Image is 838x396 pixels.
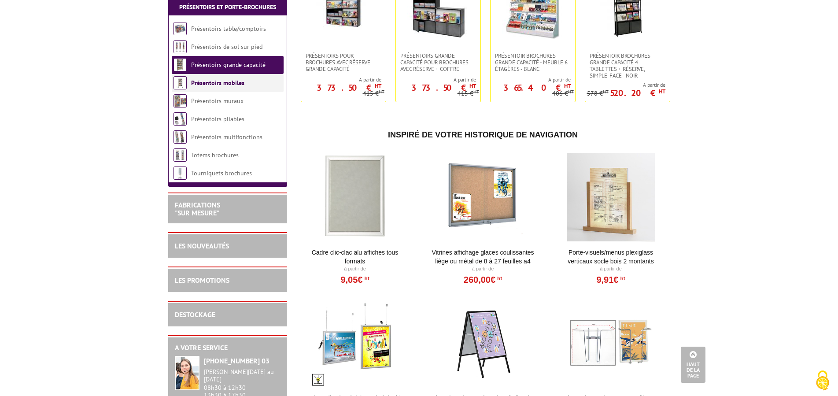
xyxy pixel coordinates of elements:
a: Présentoirs pliables [191,115,244,123]
p: 373.50 € [411,85,476,90]
a: Présentoirs de sol sur pied [191,43,262,51]
a: LES NOUVEAUTÉS [175,241,229,250]
a: Présentoirs et Porte-brochures [179,3,276,11]
img: Cookies (fenêtre modale) [812,370,834,392]
sup: HT [603,89,609,95]
a: 260,00€HT [464,277,502,282]
a: Vitrines affichage glaces coulissantes liège ou métal de 8 à 27 feuilles A4 [428,248,537,266]
img: Présentoirs grande capacité [174,58,187,71]
a: 9,91€HT [596,277,625,282]
span: A partir de [396,76,476,83]
sup: HT [659,88,665,95]
span: Présentoirs grande capacité pour brochures avec réserve + coffre [400,52,476,72]
img: Présentoirs muraux [174,94,187,107]
a: Présentoirs multifonctions [191,133,262,141]
img: Présentoirs de sol sur pied [174,40,187,53]
p: 406 € [552,90,574,97]
p: 520.20 € [610,90,665,96]
a: Tourniquets brochures [191,169,252,177]
sup: HT [564,82,571,90]
img: Totems brochures [174,148,187,162]
a: Présentoirs pour Brochures avec réserve Grande capacité [301,52,386,72]
h2: A votre service [175,344,281,352]
strong: [PHONE_NUMBER] 03 [204,356,269,365]
sup: HT [618,275,625,281]
sup: HT [469,82,476,90]
span: Présentoir Brochures grande capacité - Meuble 6 étagères - Blanc [495,52,571,72]
img: Présentoirs pliables [174,112,187,126]
img: Présentoirs mobiles [174,76,187,89]
sup: HT [379,89,384,95]
a: Porte-Visuels/Menus Plexiglass Verticaux Socle Bois 2 Montants [557,248,665,266]
span: Présentoirs pour Brochures avec réserve Grande capacité [306,52,381,72]
a: Haut de la page [681,347,705,383]
img: Présentoirs table/comptoirs [174,22,187,35]
div: [PERSON_NAME][DATE] au [DATE] [204,368,281,383]
span: Inspiré de votre historique de navigation [388,130,578,139]
a: Présentoirs mobiles [191,79,244,87]
a: Présentoirs table/comptoirs [191,25,266,33]
span: A partir de [587,81,665,89]
sup: HT [473,89,479,95]
sup: HT [362,275,369,281]
sup: HT [375,82,381,90]
span: A partir de [491,76,571,83]
span: A partir de [301,76,381,83]
img: widget-service.jpg [175,356,199,390]
a: DESTOCKAGE [175,310,215,319]
p: À partir de [301,266,410,273]
a: LES PROMOTIONS [175,276,229,285]
img: Présentoirs multifonctions [174,130,187,144]
p: 578 € [587,90,609,97]
a: Présentoir Brochures grande capacité - Meuble 6 étagères - Blanc [491,52,575,72]
a: Présentoirs grande capacité pour brochures avec réserve + coffre [396,52,480,72]
a: FABRICATIONS"Sur Mesure" [175,200,220,217]
a: Présentoirs grande capacité [191,61,266,69]
p: À partir de [428,266,537,273]
a: Totems brochures [191,151,239,159]
p: 373.50 € [317,85,381,90]
button: Cookies (fenêtre modale) [807,366,838,396]
a: Cadre Clic-Clac Alu affiches tous formats [301,248,410,266]
a: Présentoirs muraux [191,97,244,105]
sup: HT [495,275,502,281]
p: 365.40 € [503,85,571,90]
p: 415 € [458,90,479,97]
span: Présentoir brochures Grande capacité 4 tablettes + réserve, simple-face - Noir [590,52,665,79]
sup: HT [568,89,574,95]
img: Tourniquets brochures [174,167,187,180]
a: 9,05€HT [340,277,369,282]
a: Présentoir brochures Grande capacité 4 tablettes + réserve, simple-face - Noir [585,52,670,79]
p: 415 € [363,90,384,97]
p: À partir de [557,266,665,273]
